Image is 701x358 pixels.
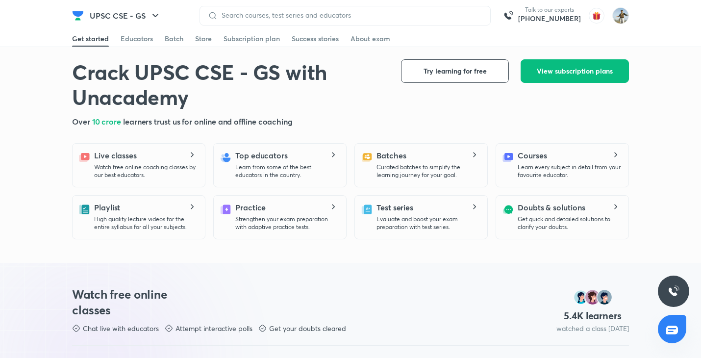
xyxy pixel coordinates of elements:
[518,6,581,14] p: Talk to our experts
[72,10,84,22] img: Company Logo
[350,34,390,44] div: About exam
[518,215,621,231] p: Get quick and detailed solutions to clarify your doubts.
[224,31,280,47] a: Subscription plan
[84,6,167,26] button: UPSC CSE - GS
[72,59,385,110] h1: Crack UPSC CSE - GS with Unacademy
[224,34,280,44] div: Subscription plan
[72,286,186,318] h3: Watch free online classes
[521,59,629,83] button: View subscription plans
[564,309,622,322] h4: 5.4 K learners
[83,324,159,333] p: Chat live with educators
[123,116,293,127] span: learners trust us for online and offline coaching
[376,150,406,161] h5: Batches
[121,31,153,47] a: Educators
[612,7,629,24] img: Srikanth Rathod
[72,34,109,44] div: Get started
[376,202,413,213] h5: Test series
[518,202,585,213] h5: Doubts & solutions
[235,215,338,231] p: Strengthen your exam preparation with adaptive practice tests.
[94,163,197,179] p: Watch free online coaching classes by our best educators.
[424,66,487,76] span: Try learning for free
[668,285,679,297] img: ttu
[121,34,153,44] div: Educators
[401,59,509,83] button: Try learning for free
[175,324,252,333] p: Attempt interactive polls
[165,31,183,47] a: Batch
[292,31,339,47] a: Success stories
[589,8,604,24] img: avatar
[269,324,346,333] p: Get your doubts cleared
[195,31,212,47] a: Store
[165,34,183,44] div: Batch
[235,163,338,179] p: Learn from some of the best educators in the country.
[235,202,266,213] h5: Practice
[376,163,479,179] p: Curated batches to simplify the learning journey for your goal.
[292,34,339,44] div: Success stories
[518,150,547,161] h5: Courses
[218,11,482,19] input: Search courses, test series and educators
[518,14,581,24] a: [PHONE_NUMBER]
[350,31,390,47] a: About exam
[518,163,621,179] p: Learn every subject in detail from your favourite educator.
[537,66,613,76] span: View subscription plans
[235,150,288,161] h5: Top educators
[195,34,212,44] div: Store
[92,116,123,127] span: 10 crore
[376,215,479,231] p: Evaluate and boost your exam preparation with test series.
[72,31,109,47] a: Get started
[72,116,92,127] span: Over
[556,324,629,333] p: watched a class [DATE]
[499,6,518,26] img: call-us
[94,202,120,213] h5: Playlist
[94,215,197,231] p: High quality lecture videos for the entire syllabus for all your subjects.
[94,150,137,161] h5: Live classes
